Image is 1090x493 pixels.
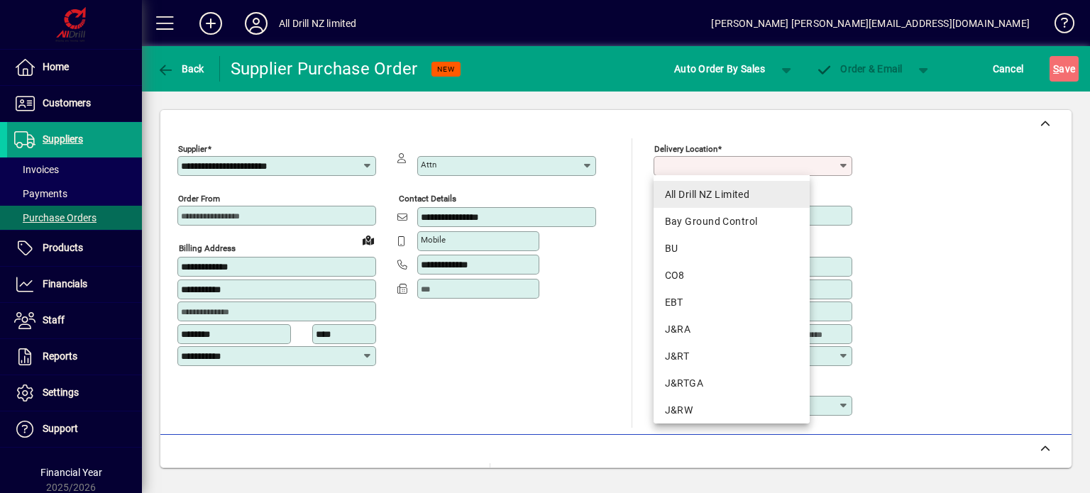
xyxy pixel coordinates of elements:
[654,181,810,208] mat-option: All Drill NZ Limited
[665,349,798,364] div: J&RT
[654,144,717,154] mat-label: Delivery Location
[1053,57,1075,80] span: ave
[14,188,67,199] span: Payments
[421,160,436,170] mat-label: Attn
[421,235,446,245] mat-label: Mobile
[231,57,418,80] div: Supplier Purchase Order
[14,212,97,223] span: Purchase Orders
[178,144,207,154] mat-label: Supplier
[43,423,78,434] span: Support
[989,56,1028,82] button: Cancel
[665,268,798,283] div: CO8
[188,11,233,36] button: Add
[43,242,83,253] span: Products
[40,467,102,478] span: Financial Year
[233,11,279,36] button: Profile
[654,208,810,235] mat-option: Bay Ground Control
[1053,63,1059,74] span: S
[43,314,65,326] span: Staff
[665,241,798,256] div: BU
[7,206,142,230] a: Purchase Orders
[816,63,903,74] span: Order & Email
[43,61,69,72] span: Home
[43,350,77,362] span: Reports
[43,387,79,398] span: Settings
[178,194,220,204] mat-label: Order from
[357,228,380,251] a: View on map
[14,164,59,175] span: Invoices
[43,133,83,145] span: Suppliers
[665,295,798,310] div: EBT
[7,182,142,206] a: Payments
[809,56,910,82] button: Order & Email
[43,97,91,109] span: Customers
[7,303,142,338] a: Staff
[665,376,798,391] div: J&RTGA
[1044,3,1072,49] a: Knowledge Base
[665,403,798,418] div: J&RW
[7,50,142,85] a: Home
[654,235,810,262] mat-option: BU
[654,370,810,397] mat-option: J&RTGA
[7,86,142,121] a: Customers
[654,289,810,316] mat-option: EBT
[7,375,142,411] a: Settings
[157,63,204,74] span: Back
[43,278,87,289] span: Financials
[674,57,765,80] span: Auto Order By Sales
[654,316,810,343] mat-option: J&RA
[437,65,455,74] span: NEW
[711,12,1030,35] div: [PERSON_NAME] [PERSON_NAME][EMAIL_ADDRESS][DOMAIN_NAME]
[1050,56,1079,82] button: Save
[7,157,142,182] a: Invoices
[142,56,220,82] app-page-header-button: Back
[7,339,142,375] a: Reports
[7,231,142,266] a: Products
[7,267,142,302] a: Financials
[665,187,798,202] div: All Drill NZ Limited
[654,262,810,289] mat-option: CO8
[7,411,142,447] a: Support
[665,322,798,337] div: J&RA
[665,214,798,229] div: Bay Ground Control
[279,12,357,35] div: All Drill NZ limited
[667,56,772,82] button: Auto Order By Sales
[654,397,810,423] mat-option: J&RW
[153,56,208,82] button: Back
[654,343,810,370] mat-option: J&RT
[993,57,1024,80] span: Cancel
